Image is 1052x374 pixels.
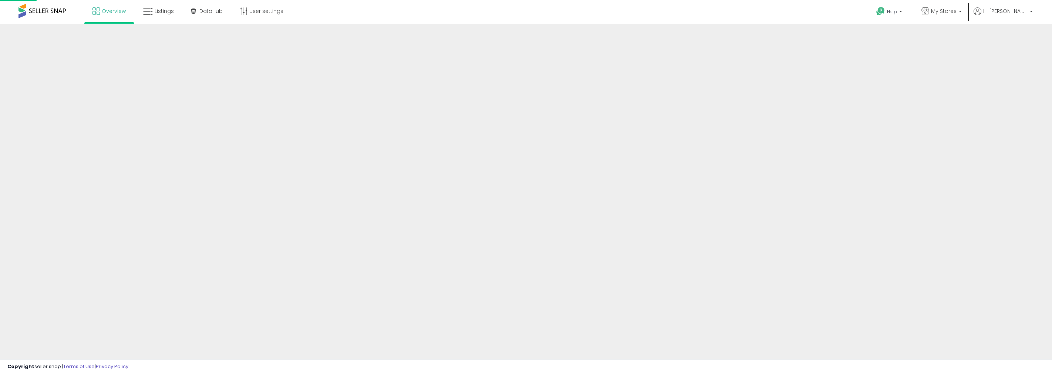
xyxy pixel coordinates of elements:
[102,7,126,15] span: Overview
[931,7,957,15] span: My Stores
[974,7,1033,24] a: Hi [PERSON_NAME]
[983,7,1028,15] span: Hi [PERSON_NAME]
[155,7,174,15] span: Listings
[870,1,910,24] a: Help
[199,7,223,15] span: DataHub
[876,7,885,16] i: Get Help
[887,8,897,15] span: Help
